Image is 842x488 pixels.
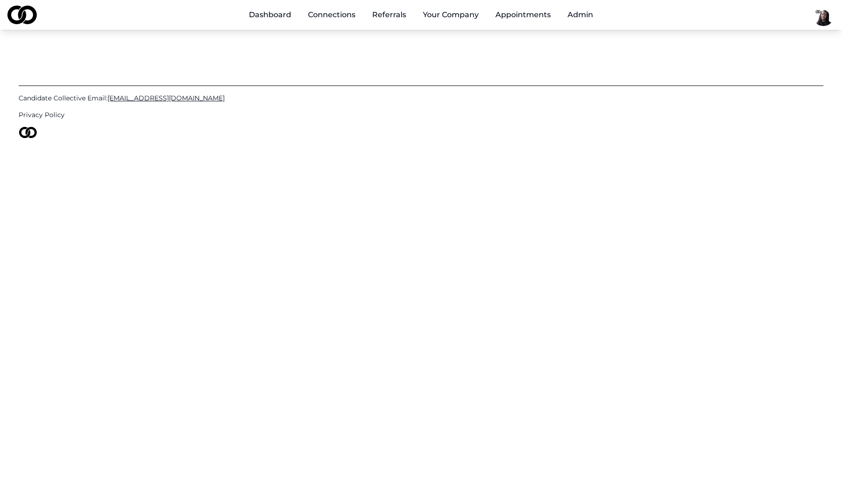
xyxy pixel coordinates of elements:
[301,6,363,24] a: Connections
[19,127,37,138] img: logo
[415,6,486,24] button: Your Company
[19,93,823,103] a: Candidate Collective Email:[EMAIL_ADDRESS][DOMAIN_NAME]
[560,6,601,24] button: Admin
[488,6,558,24] a: Appointments
[241,6,299,24] a: Dashboard
[7,6,37,24] img: logo
[19,110,823,119] a: Privacy Policy
[107,94,225,102] span: [EMAIL_ADDRESS][DOMAIN_NAME]
[812,4,835,26] img: fc566690-cf65-45d8-a465-1d4f683599e2-basimCC1-profile_picture.png
[365,6,414,24] a: Referrals
[241,6,601,24] nav: Main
